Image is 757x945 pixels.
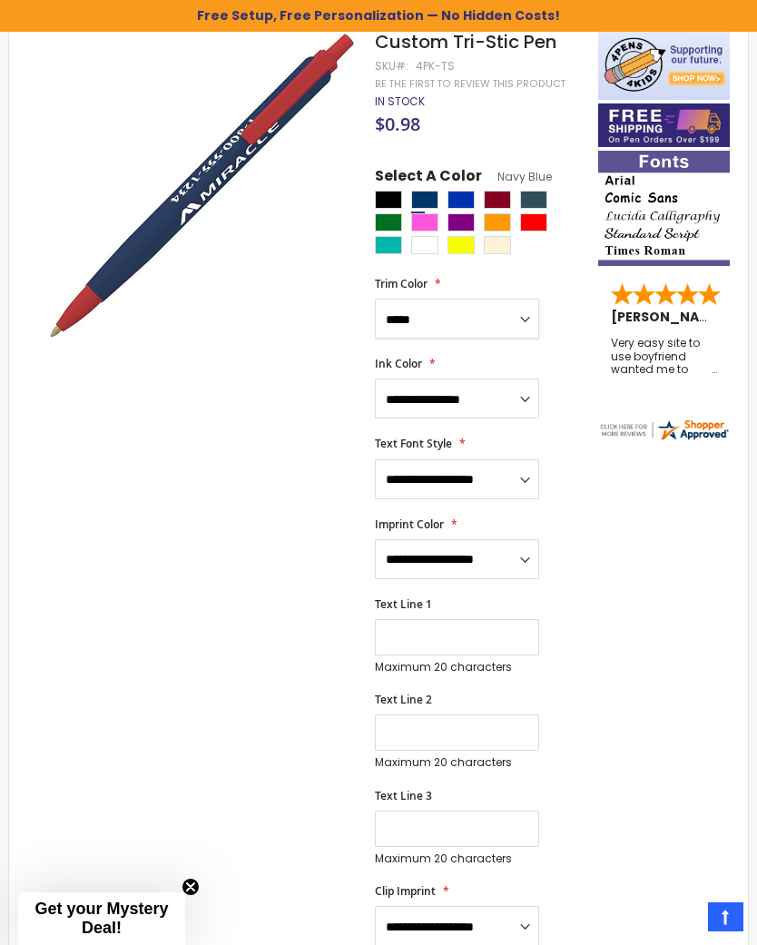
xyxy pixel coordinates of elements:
[182,878,200,896] button: Close teaser
[484,213,511,231] div: Orange
[598,103,730,147] img: Free shipping on orders over $199
[375,692,432,707] span: Text Line 2
[411,213,438,231] div: Pink
[375,517,444,532] span: Imprint Color
[375,755,538,770] p: Maximum 20 characters
[375,112,420,136] span: $0.98
[411,236,438,254] div: White
[375,29,556,54] span: Custom Tri-Stic Pen
[375,94,425,109] div: Availability
[375,213,402,231] div: Green
[375,436,452,451] span: Text Font Style
[598,418,730,442] img: 4pens.com widget logo
[375,94,425,109] span: In stock
[375,276,428,291] span: Trim Color
[375,166,482,191] span: Select A Color
[411,191,438,209] div: Navy Blue
[34,900,168,937] span: Get your Mystery Deal!
[375,660,538,674] p: Maximum 20 characters
[416,59,455,74] div: 4PK-TS
[611,337,717,376] div: Very easy site to use boyfriend wanted me to order pens for his business
[598,430,730,446] a: 4pens.com certificate URL
[447,213,475,231] div: Purple
[375,191,402,209] div: Black
[447,191,475,209] div: Blue
[611,308,731,326] span: [PERSON_NAME]
[375,596,432,612] span: Text Line 1
[375,236,402,254] div: Teal
[484,236,511,254] div: Cream
[375,77,565,91] a: Be the first to review this product
[375,58,408,74] strong: SKU
[447,236,475,254] div: Yellow
[18,892,185,945] div: Get your Mystery Deal!Close teaser
[520,191,547,209] div: Forest Green
[484,191,511,209] div: Burgundy
[375,788,432,803] span: Text Line 3
[375,356,422,371] span: Ink Color
[45,28,359,341] img: 9_3_copy_1.jpg
[520,213,547,231] div: Red
[482,169,552,184] span: Navy Blue
[598,151,730,267] img: font-personalization-examples
[598,30,730,100] img: 4pens 4 kids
